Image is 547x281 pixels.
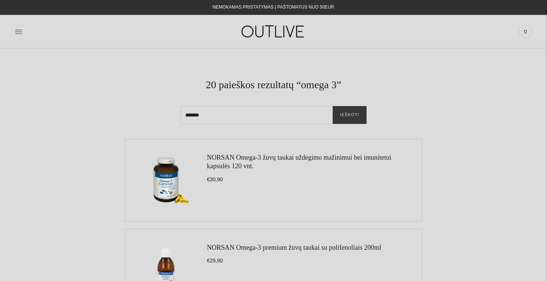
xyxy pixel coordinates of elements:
[207,154,391,170] a: NORSAN Omega-3 žuvų taukai uždegimo mažinimui bei imunitetui kapsulės 120 vnt.
[30,78,517,91] h1: 20 paieškos rezultatų “omega 3”
[227,19,320,44] img: OUTLIVE
[520,26,531,37] span: 0
[207,176,223,182] span: €30,90
[207,244,381,251] a: NORSAN Omega-3 premium žuvų taukai su polifenoliais 200ml
[207,258,223,264] span: €29,90
[212,3,334,12] div: NEMOKAMAS PRISTATYMAS Į PAŠTOMATUS NUO 50EUR
[333,106,367,124] button: Ieškoti
[519,23,532,40] a: 0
